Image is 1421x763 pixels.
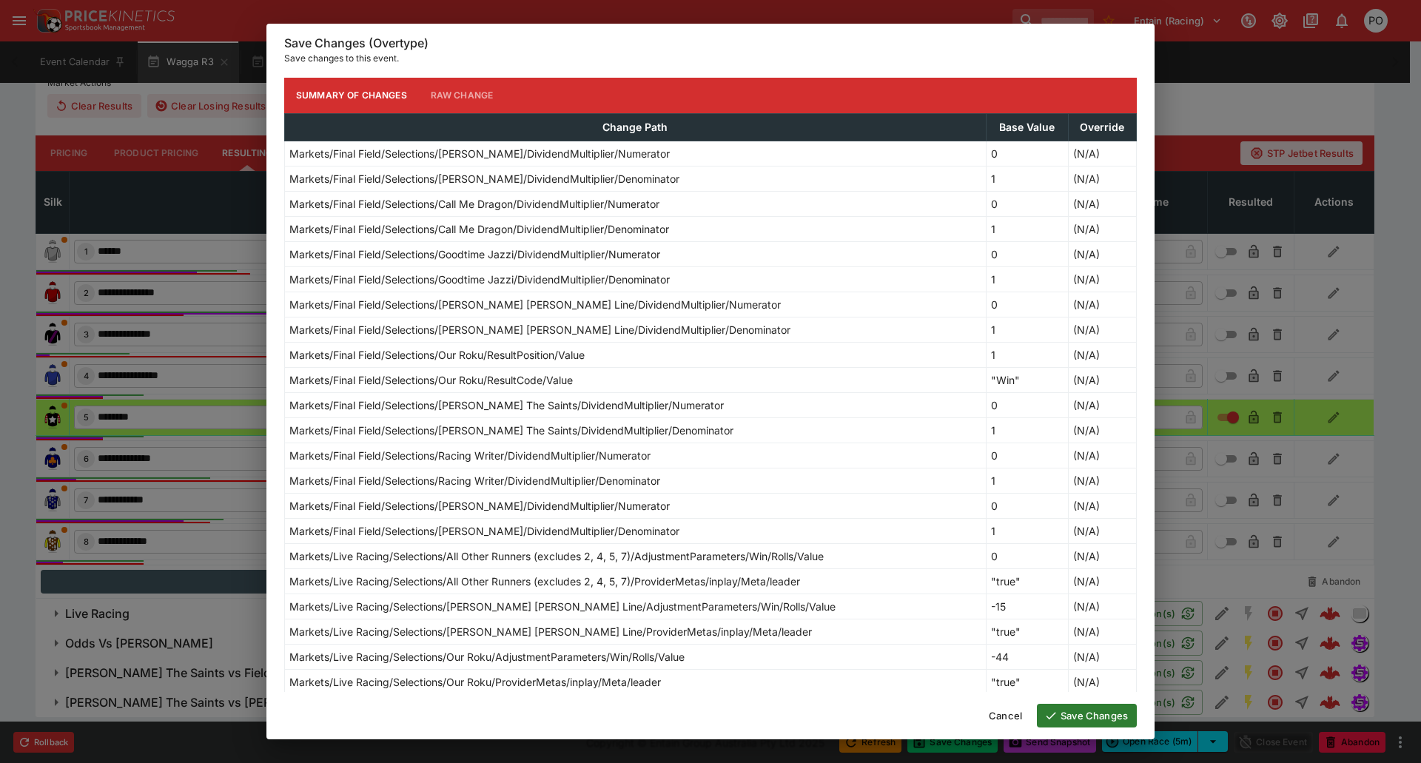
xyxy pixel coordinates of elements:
td: (N/A) [1068,266,1136,292]
td: 0 [986,241,1068,266]
td: 0 [986,292,1068,317]
td: 0 [986,392,1068,417]
td: 1 [986,518,1068,543]
p: Markets/Live Racing/Selections/[PERSON_NAME] [PERSON_NAME] Line/ProviderMetas/inplay/Meta/leader [289,624,812,639]
td: "true" [986,669,1068,694]
p: Markets/Final Field/Selections/[PERSON_NAME] The Saints/DividendMultiplier/Numerator [289,397,724,413]
td: -44 [986,644,1068,669]
td: 1 [986,317,1068,342]
td: 1 [986,216,1068,241]
td: (N/A) [1068,241,1136,266]
p: Markets/Final Field/Selections/[PERSON_NAME]/DividendMultiplier/Denominator [289,523,679,539]
th: Base Value [986,113,1068,141]
p: Markets/Final Field/Selections/[PERSON_NAME] The Saints/DividendMultiplier/Denominator [289,423,733,438]
p: Markets/Live Racing/Selections/Our Roku/AdjustmentParameters/Win/Rolls/Value [289,649,685,665]
td: "Win" [986,367,1068,392]
td: 1 [986,342,1068,367]
p: Markets/Final Field/Selections/[PERSON_NAME] [PERSON_NAME] Line/DividendMultiplier/Denominator [289,322,790,337]
td: 0 [986,493,1068,518]
p: Markets/Live Racing/Selections/All Other Runners (excludes 2, 4, 5, 7)/ProviderMetas/inplay/Meta/... [289,574,800,589]
p: Markets/Final Field/Selections/[PERSON_NAME]/DividendMultiplier/Denominator [289,171,679,186]
p: Markets/Final Field/Selections/Call Me Dragon/DividendMultiplier/Numerator [289,196,659,212]
td: (N/A) [1068,166,1136,191]
td: (N/A) [1068,292,1136,317]
td: (N/A) [1068,644,1136,669]
td: 1 [986,417,1068,443]
td: (N/A) [1068,493,1136,518]
td: (N/A) [1068,342,1136,367]
td: 1 [986,166,1068,191]
p: Markets/Live Racing/Selections/All Other Runners (excludes 2, 4, 5, 7)/AdjustmentParameters/Win/R... [289,548,824,564]
button: Raw Change [419,78,505,113]
td: 0 [986,141,1068,166]
p: Markets/Final Field/Selections/Our Roku/ResultPosition/Value [289,347,585,363]
td: (N/A) [1068,543,1136,568]
td: -15 [986,594,1068,619]
td: (N/A) [1068,518,1136,543]
p: Markets/Final Field/Selections/Goodtime Jazzi/DividendMultiplier/Numerator [289,246,660,262]
td: 0 [986,443,1068,468]
p: Markets/Final Field/Selections/Call Me Dragon/DividendMultiplier/Denominator [289,221,669,237]
button: Cancel [980,704,1031,727]
h6: Save Changes (Overtype) [284,36,1137,51]
td: 1 [986,468,1068,493]
td: (N/A) [1068,594,1136,619]
td: (N/A) [1068,392,1136,417]
td: 0 [986,191,1068,216]
td: (N/A) [1068,468,1136,493]
button: Summary of Changes [284,78,419,113]
td: (N/A) [1068,216,1136,241]
td: (N/A) [1068,669,1136,694]
button: Save Changes [1037,704,1137,727]
p: Markets/Live Racing/Selections/Our Roku/ProviderMetas/inplay/Meta/leader [289,674,661,690]
td: (N/A) [1068,367,1136,392]
td: (N/A) [1068,141,1136,166]
td: (N/A) [1068,568,1136,594]
p: Markets/Final Field/Selections/Racing Writer/DividendMultiplier/Numerator [289,448,651,463]
th: Change Path [285,113,987,141]
td: "true" [986,619,1068,644]
p: Markets/Final Field/Selections/Our Roku/ResultCode/Value [289,372,573,388]
th: Override [1068,113,1136,141]
td: (N/A) [1068,417,1136,443]
p: Markets/Final Field/Selections/Racing Writer/DividendMultiplier/Denominator [289,473,660,488]
p: Markets/Live Racing/Selections/[PERSON_NAME] [PERSON_NAME] Line/AdjustmentParameters/Win/Rolls/Value [289,599,836,614]
p: Markets/Final Field/Selections/[PERSON_NAME]/DividendMultiplier/Numerator [289,498,670,514]
td: 1 [986,266,1068,292]
td: "true" [986,568,1068,594]
td: 0 [986,543,1068,568]
td: (N/A) [1068,191,1136,216]
p: Markets/Final Field/Selections/[PERSON_NAME] [PERSON_NAME] Line/DividendMultiplier/Numerator [289,297,781,312]
td: (N/A) [1068,619,1136,644]
p: Save changes to this event. [284,51,1137,66]
p: Markets/Final Field/Selections/Goodtime Jazzi/DividendMultiplier/Denominator [289,272,670,287]
p: Markets/Final Field/Selections/[PERSON_NAME]/DividendMultiplier/Numerator [289,146,670,161]
td: (N/A) [1068,317,1136,342]
td: (N/A) [1068,443,1136,468]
